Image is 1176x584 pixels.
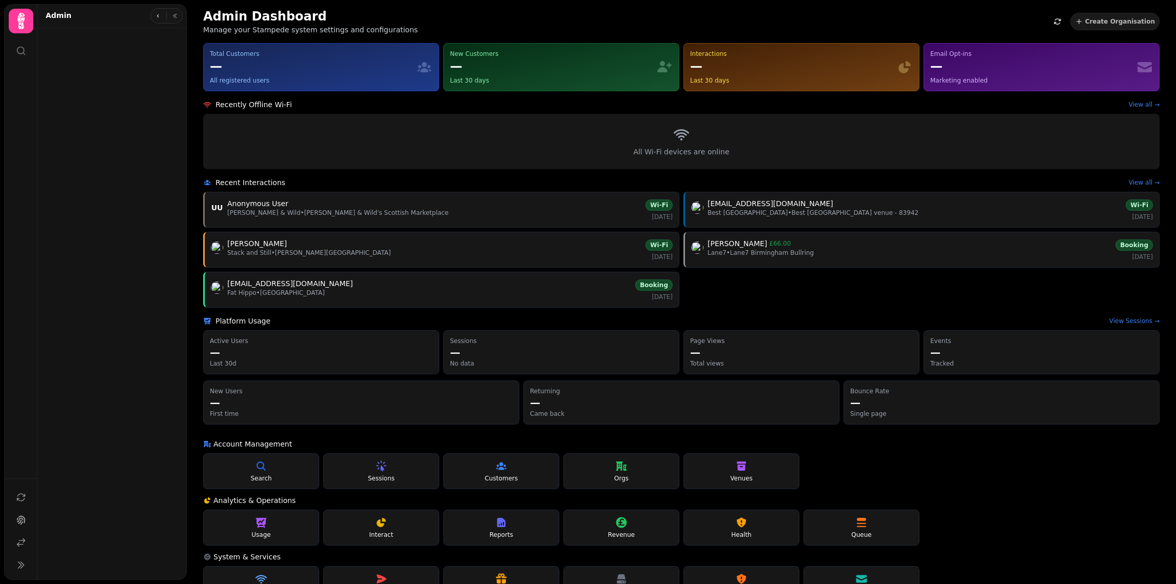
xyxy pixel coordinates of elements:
[323,510,439,546] a: Interact
[450,58,656,74] div: —
[211,281,223,294] img: aHR0cHM6Ly93d3cuZ3JhdmF0YXIuY29tL2F2YXRhci9kYTViYzUyNTRlZjlkNWI0ZjE2NDM0NGQyNmM0ZWE2Nz9zPTE1MCZkP...
[330,531,433,539] div: Interact
[227,249,271,256] span: Stack and Still
[930,359,1153,368] p: Tracked
[850,387,1153,395] p: Bounce Rate
[1126,199,1153,211] div: Wi-Fi
[203,453,319,489] a: Search
[690,474,793,482] div: Venues
[203,8,400,25] h2: Admin Dashboard
[215,316,270,326] h2: Platform Usage
[203,25,418,35] p: Manage your Stampede system settings and configurations
[850,395,1153,410] p: —
[570,474,673,482] div: Orgs
[708,238,767,249] span: [PERSON_NAME]
[323,453,439,489] a: Sessions
[443,510,559,546] a: Reports
[210,359,433,368] p: Last 30d
[708,209,788,216] span: Best [GEOGRAPHIC_DATA]
[1115,253,1153,261] p: [DATE]
[211,241,223,254] img: aHR0cHM6Ly93d3cuZ3JhdmF0YXIuY29tL2F2YXRhci9lMmI1MmJhYmVjZTQ4YWY1NjAxYjQ3NDFmNTM0MmUwOD9zPTE1MCZkP...
[1129,178,1160,187] a: View all →
[635,293,673,301] p: [DATE]
[210,474,312,482] div: Search
[563,510,679,546] a: Revenue
[227,238,287,249] span: [PERSON_NAME]
[530,395,833,410] p: —
[1070,13,1160,30] button: Create Organisation
[708,249,727,256] span: Lane7
[708,209,918,217] p: • Best [GEOGRAPHIC_DATA] venue - 83942
[708,198,833,209] span: [EMAIL_ADDRESS][DOMAIN_NAME]
[450,531,553,539] div: Reports
[450,345,673,359] p: —
[210,531,312,539] div: Usage
[330,474,433,482] div: Sessions
[708,249,814,257] p: • Lane7 Birmingham Bullring
[1129,100,1160,109] a: View all →
[930,337,1153,345] p: Events
[635,279,673,291] div: Booking
[215,177,285,188] h2: Recent Interactions
[530,410,833,418] p: Came back
[1126,213,1153,221] p: [DATE]
[215,147,1147,157] p: All Wi-Fi devices are online
[227,198,288,209] span: Anonymous User
[690,359,913,368] p: Total views
[690,76,896,85] div: Last 30 days
[210,58,416,74] div: —
[690,531,793,539] div: Health
[210,410,513,418] p: First time
[691,241,703,254] img: aHR0cHM6Ly93d3cuZ3JhdmF0YXIuY29tL2F2YXRhci9lZmRmNjc1OWRjNmI4YjA0MTc0ZTQ5NjY5MjllZjQzZD9zPTE1MCZkP...
[203,495,1160,506] h2: Analytics & Operations
[227,289,257,296] span: Fat Hippo
[530,387,833,395] p: Returning
[227,209,448,217] p: • [PERSON_NAME] & Wild's Scottish Marketplace
[690,58,896,74] div: —
[563,453,679,489] a: Orgs
[683,510,799,546] a: Health
[810,531,913,539] div: Queue
[1109,317,1160,325] a: View Sessions →
[1085,18,1155,25] span: Create Organisation
[210,387,513,395] p: New Users
[769,239,791,248] span: £ 66.00
[645,213,673,221] p: [DATE]
[227,209,301,216] span: [PERSON_NAME] & Wild
[691,202,703,214] img: aHR0cHM6Ly93d3cuZ3JhdmF0YXIuY29tL2F2YXRhci9hODc4MzgxMTZhMmRiZTk5MTVlNGJkNzRhZDk3MDI1OT9zPTE1MCZkP...
[227,249,391,257] p: • [PERSON_NAME][GEOGRAPHIC_DATA]
[203,510,319,546] a: Usage
[210,395,513,410] p: —
[690,50,896,58] div: Interactions
[450,359,673,368] p: No data
[683,453,799,489] a: Venues
[443,453,559,489] a: Customers
[210,50,416,58] div: Total Customers
[203,552,1160,562] h2: System & Services
[227,278,353,289] span: [EMAIL_ADDRESS][DOMAIN_NAME]
[930,345,1153,359] p: —
[803,510,919,546] a: Queue
[210,345,433,359] p: —
[930,58,1136,74] div: —
[645,199,673,211] div: Wi-Fi
[930,50,1136,58] div: Email Opt-ins
[690,345,913,359] p: —
[930,76,1136,85] div: Marketing enabled
[450,50,656,58] div: New Customers
[570,531,673,539] div: Revenue
[850,410,1153,418] p: Single page
[690,337,913,345] p: Page Views
[211,203,223,213] span: UU
[645,253,673,261] p: [DATE]
[210,337,433,345] p: Active Users
[450,474,553,482] div: Customers
[46,10,71,21] h2: Admin
[450,76,656,85] div: Last 30 days
[1115,239,1153,251] div: Booking
[203,439,1160,449] h2: Account Management
[210,76,416,85] div: All registered users
[645,239,673,251] div: Wi-Fi
[215,99,292,110] h2: Recently Offline Wi-Fi
[227,289,353,297] p: • [GEOGRAPHIC_DATA]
